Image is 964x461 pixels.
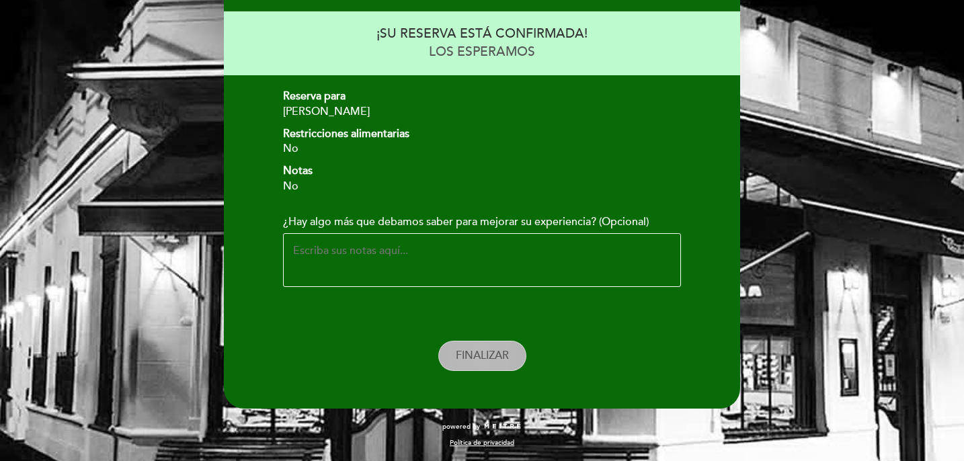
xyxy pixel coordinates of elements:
[237,25,727,43] div: ¡SU RESERVA ESTÁ CONFIRMADA!
[283,214,649,230] label: ¿Hay algo más que debamos saber para mejorar su experiencia? (Opcional)
[450,438,514,448] a: Política de privacidad
[442,422,480,431] span: powered by
[483,423,522,430] img: MEITRE
[283,179,681,194] div: No
[438,341,526,371] button: FINALIZAR
[283,104,681,120] div: [PERSON_NAME]
[283,141,681,157] div: No
[283,163,681,179] div: Notas
[237,43,727,61] div: LOS ESPERAMOS
[283,89,681,104] div: Reserva para
[283,126,681,142] div: Restricciones alimentarias
[442,422,522,431] a: powered by
[456,349,509,362] span: FINALIZAR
